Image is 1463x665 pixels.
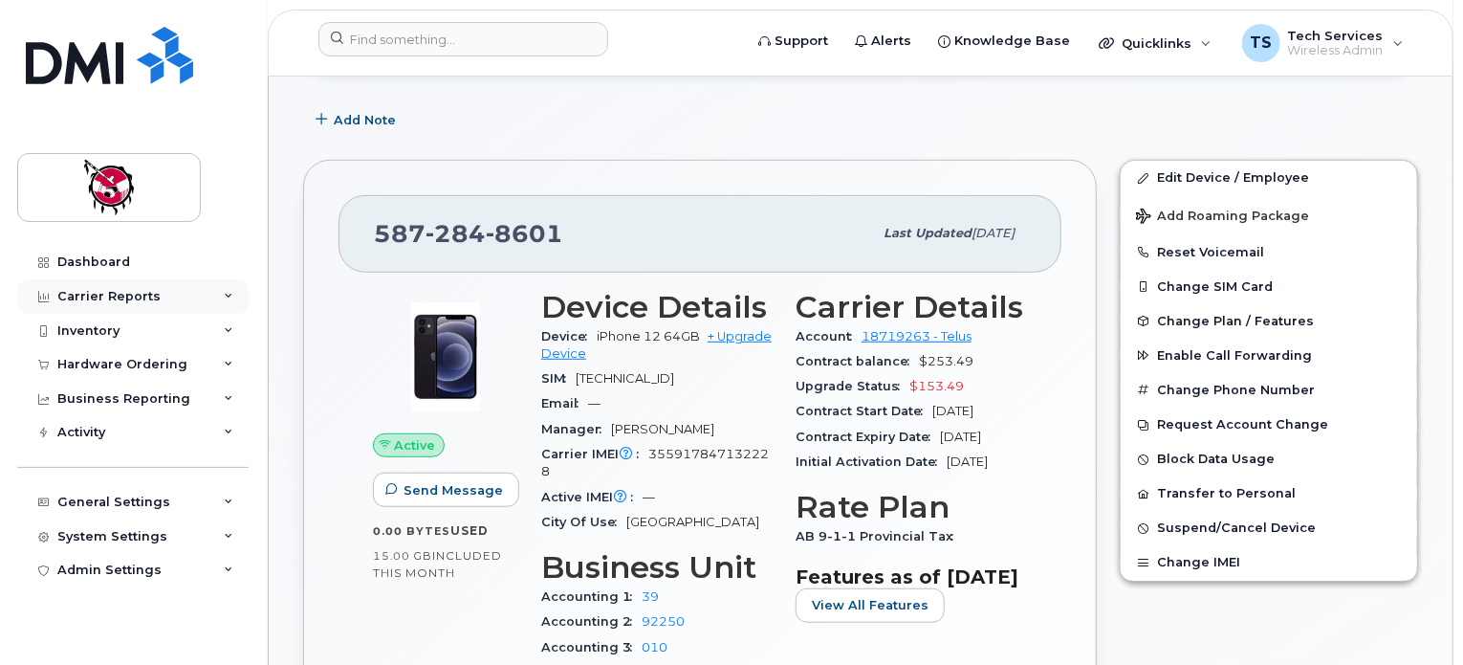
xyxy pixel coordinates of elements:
[796,430,940,444] span: Contract Expiry Date
[626,515,759,529] span: [GEOGRAPHIC_DATA]
[1121,511,1417,545] button: Suspend/Cancel Device
[1121,195,1417,234] button: Add Roaming Package
[1121,477,1417,511] button: Transfer to Personal
[862,329,972,344] a: 18719263 - Telus
[954,32,1070,51] span: Knowledge Base
[1085,24,1225,62] div: Quicklinks
[642,640,667,654] a: 010
[541,550,773,585] h3: Business Unit
[796,379,909,393] span: Upgrade Status
[1288,43,1384,58] span: Wireless Admin
[1121,408,1417,442] button: Request Account Change
[925,22,1083,60] a: Knowledge Base
[373,473,519,507] button: Send Message
[1229,24,1417,62] div: Tech Services
[541,589,642,604] span: Accounting 1
[919,354,973,368] span: $253.49
[1121,545,1417,580] button: Change IMEI
[588,396,600,410] span: —
[404,481,503,499] span: Send Message
[576,371,674,386] span: [TECHNICAL_ID]
[541,329,597,344] span: Device
[1121,373,1417,408] button: Change Phone Number
[1121,304,1417,339] button: Change Plan / Features
[373,548,502,580] span: included this month
[940,430,981,444] span: [DATE]
[541,640,642,654] span: Accounting 3
[932,404,973,418] span: [DATE]
[1121,161,1417,195] a: Edit Device / Employee
[796,454,947,469] span: Initial Activation Date
[541,515,626,529] span: City Of Use
[303,102,412,137] button: Add Note
[1121,270,1417,304] button: Change SIM Card
[642,589,659,604] a: 39
[1157,348,1312,363] span: Enable Call Forwarding
[947,454,988,469] span: [DATE]
[796,490,1027,524] h3: Rate Plan
[1121,442,1417,477] button: Block Data Usage
[486,219,563,248] span: 8601
[541,447,648,461] span: Carrier IMEI
[541,447,769,478] span: 355917847132228
[1157,521,1316,536] span: Suspend/Cancel Device
[541,490,643,504] span: Active IMEI
[426,219,486,248] span: 284
[1136,209,1309,227] span: Add Roaming Package
[796,290,1027,324] h3: Carrier Details
[884,226,972,240] span: Last updated
[1380,582,1449,651] iframe: Messenger Launcher
[541,422,611,436] span: Manager
[796,354,919,368] span: Contract balance
[334,111,396,129] span: Add Note
[812,596,928,614] span: View All Features
[541,371,576,386] span: SIM
[1122,35,1191,51] span: Quicklinks
[642,614,685,629] a: 92250
[796,565,1027,588] h3: Features as of [DATE]
[796,404,932,418] span: Contract Start Date
[871,32,911,51] span: Alerts
[541,329,772,361] a: + Upgrade Device
[1288,28,1384,43] span: Tech Services
[1250,32,1272,55] span: TS
[373,524,450,538] span: 0.00 Bytes
[541,290,773,324] h3: Device Details
[541,614,642,629] span: Accounting 2
[1121,339,1417,373] button: Enable Call Forwarding
[611,422,714,436] span: [PERSON_NAME]
[597,329,700,344] span: iPhone 12 64GB
[775,32,828,51] span: Support
[318,22,608,56] input: Find something...
[972,226,1015,240] span: [DATE]
[796,529,963,543] span: AB 9-1-1 Provincial Tax
[796,588,945,623] button: View All Features
[841,22,925,60] a: Alerts
[395,436,436,454] span: Active
[374,219,563,248] span: 587
[643,490,655,504] span: —
[388,299,503,414] img: image20231002-4137094-4ke690.jpeg
[796,329,862,344] span: Account
[745,22,841,60] a: Support
[909,379,964,393] span: $153.49
[373,549,432,563] span: 15.00 GB
[450,523,489,538] span: used
[1121,235,1417,270] button: Reset Voicemail
[541,396,588,410] span: Email
[1157,314,1314,328] span: Change Plan / Features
